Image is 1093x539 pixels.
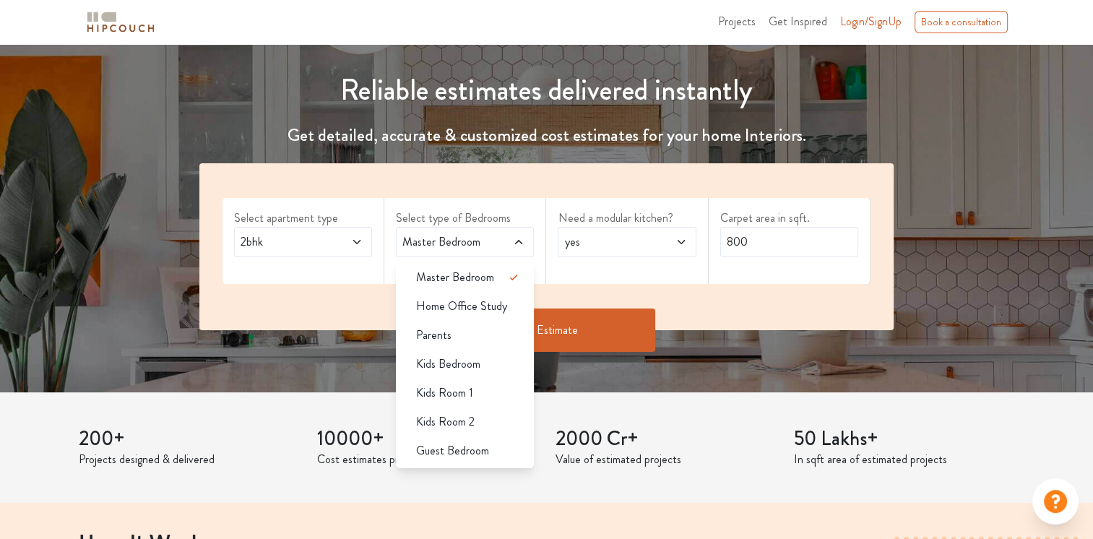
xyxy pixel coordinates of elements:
[396,210,534,227] label: Select type of Bedrooms
[416,298,507,315] span: Home Office Study
[416,384,473,402] span: Kids Room 1
[85,9,157,35] img: logo-horizontal.svg
[396,257,534,272] div: select 1 more room(s)
[317,427,538,452] h3: 10000+
[191,125,902,146] h4: Get detailed, accurate & customized cost estimates for your home Interiors.
[416,413,475,431] span: Kids Room 2
[191,73,902,108] h1: Reliable estimates delivered instantly
[439,309,655,352] button: Get Estimate
[234,210,372,227] label: Select apartment type
[720,210,858,227] label: Carpet area in sqft.
[79,427,300,452] h3: 200+
[556,427,777,452] h3: 2000 Cr+
[556,451,777,468] p: Value of estimated projects
[416,269,494,286] span: Master Bedroom
[720,227,858,257] input: Enter area sqft
[399,233,493,251] span: Master Bedroom
[558,210,696,227] label: Need a modular kitchen?
[416,327,452,344] span: Parents
[915,11,1008,33] div: Book a consultation
[794,427,1015,452] h3: 50 Lakhs+
[79,451,300,468] p: Projects designed & delivered
[416,442,489,460] span: Guest Bedroom
[769,13,827,30] span: Get Inspired
[85,6,157,38] span: logo-horizontal.svg
[561,233,655,251] span: yes
[718,13,756,30] span: Projects
[317,451,538,468] p: Cost estimates provided
[840,13,902,30] span: Login/SignUp
[238,233,332,251] span: 2bhk
[416,355,480,373] span: Kids Bedroom
[794,451,1015,468] p: In sqft area of estimated projects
